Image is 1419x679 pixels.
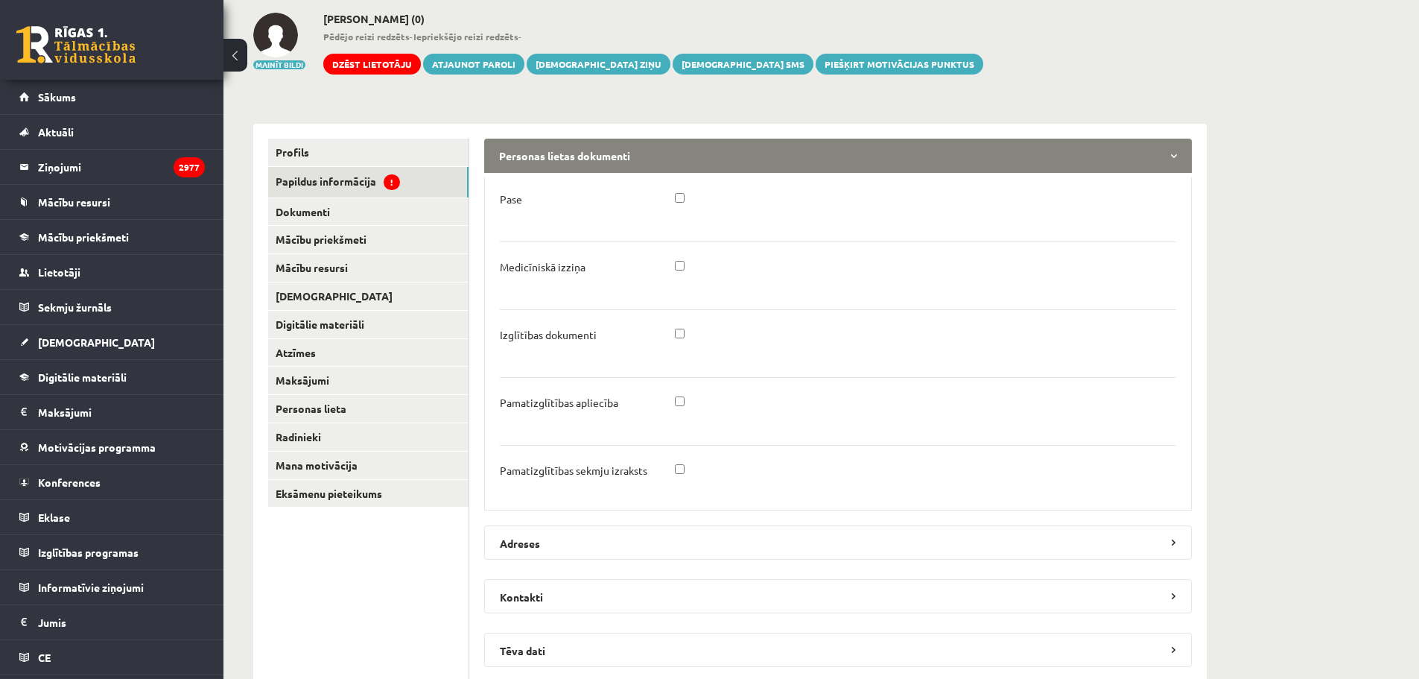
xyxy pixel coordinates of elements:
[268,226,469,253] a: Mācību priekšmeti
[38,265,80,279] span: Lietotāji
[268,198,469,226] a: Dokumenti
[38,395,205,429] legend: Maksājumi
[323,54,421,75] a: Dzēst lietotāju
[268,480,469,508] a: Eksāmenu pieteikums
[19,570,205,604] a: Informatīvie ziņojumi
[19,185,205,219] a: Mācību resursi
[527,54,670,75] a: [DEMOGRAPHIC_DATA] ziņu
[268,139,469,166] a: Profils
[19,500,205,534] a: Eklase
[38,476,101,489] span: Konferences
[816,54,983,75] a: Piešķirt motivācijas punktus
[268,167,469,198] a: Papildus informācija!
[19,605,205,639] a: Jumis
[19,220,205,254] a: Mācību priekšmeti
[19,465,205,499] a: Konferences
[19,115,205,149] a: Aktuāli
[253,13,298,57] img: Marija Tihoņenko
[19,290,205,324] a: Sekmju žurnāls
[19,640,205,675] a: CE
[38,300,112,314] span: Sekmju žurnāls
[19,395,205,429] a: Maksājumi
[38,440,156,454] span: Motivācijas programma
[268,452,469,479] a: Mana motivācija
[268,367,469,394] a: Maksājumi
[38,651,51,664] span: CE
[38,150,205,184] legend: Ziņojumi
[174,157,205,177] i: 2977
[38,511,70,524] span: Eklase
[268,282,469,310] a: [DEMOGRAPHIC_DATA]
[38,230,129,244] span: Mācību priekšmeti
[500,192,522,206] p: Pase
[323,31,410,42] b: Pēdējo reizi redzēts
[384,174,400,190] span: !
[38,125,74,139] span: Aktuāli
[19,150,205,184] a: Ziņojumi2977
[38,546,139,559] span: Izglītības programas
[484,579,1192,613] legend: Kontakti
[19,255,205,289] a: Lietotāji
[253,60,305,69] button: Mainīt bildi
[484,633,1192,667] legend: Tēva dati
[38,370,127,384] span: Digitālie materiāli
[423,54,524,75] a: Atjaunot paroli
[500,328,597,341] p: Izglītības dokumenti
[323,13,983,25] h2: [PERSON_NAME] (0)
[19,325,205,359] a: [DEMOGRAPHIC_DATA]
[673,54,813,75] a: [DEMOGRAPHIC_DATA] SMS
[38,90,76,104] span: Sākums
[500,396,618,409] p: Pamatizglītības apliecība
[19,360,205,394] a: Digitālie materiāli
[268,311,469,338] a: Digitālie materiāli
[268,339,469,367] a: Atzīmes
[16,26,136,63] a: Rīgas 1. Tālmācības vidusskola
[19,535,205,569] a: Izglītības programas
[38,581,144,594] span: Informatīvie ziņojumi
[484,139,1192,173] legend: Personas lietas dokumenti
[38,335,155,349] span: [DEMOGRAPHIC_DATA]
[500,464,647,477] p: Pamatizglītības sekmju izraksts
[500,260,585,274] p: Medicīniskā izziņa
[268,395,469,423] a: Personas lieta
[19,430,205,464] a: Motivācijas programma
[484,525,1192,560] legend: Adreses
[38,616,66,629] span: Jumis
[323,30,983,43] span: - -
[268,423,469,451] a: Radinieki
[413,31,518,42] b: Iepriekšējo reizi redzēts
[268,254,469,282] a: Mācību resursi
[38,195,110,209] span: Mācību resursi
[19,80,205,114] a: Sākums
